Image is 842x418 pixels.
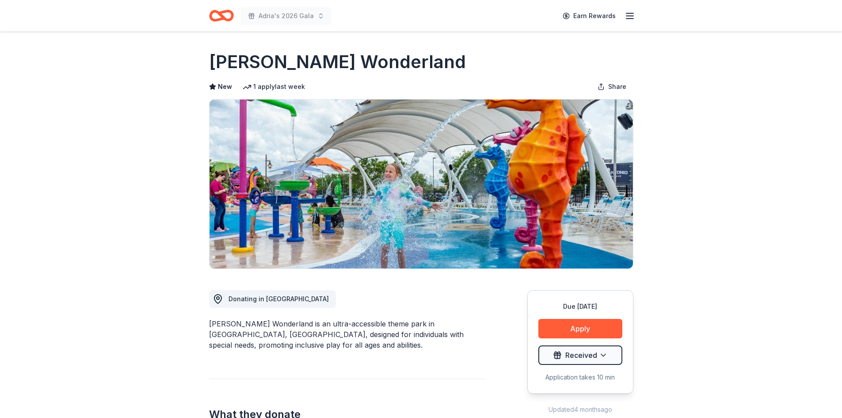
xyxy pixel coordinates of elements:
[591,78,633,96] button: Share
[218,81,232,92] span: New
[608,81,626,92] span: Share
[241,7,331,25] button: Adria's 2026 Gala
[229,295,329,303] span: Donating in [GEOGRAPHIC_DATA]
[209,5,234,26] a: Home
[557,8,621,24] a: Earn Rewards
[538,372,622,383] div: Application takes 10 min
[243,81,305,92] div: 1 apply last week
[209,50,466,74] h1: [PERSON_NAME] Wonderland
[259,11,314,21] span: Adria's 2026 Gala
[565,349,597,361] span: Received
[209,318,485,350] div: [PERSON_NAME] Wonderland is an ultra-accessible theme park in [GEOGRAPHIC_DATA], [GEOGRAPHIC_DATA...
[538,301,622,312] div: Due [DATE]
[538,319,622,338] button: Apply
[210,100,633,268] img: Image for Morgan's Wonderland
[538,345,622,365] button: Received
[527,404,633,415] div: Updated 4 months ago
